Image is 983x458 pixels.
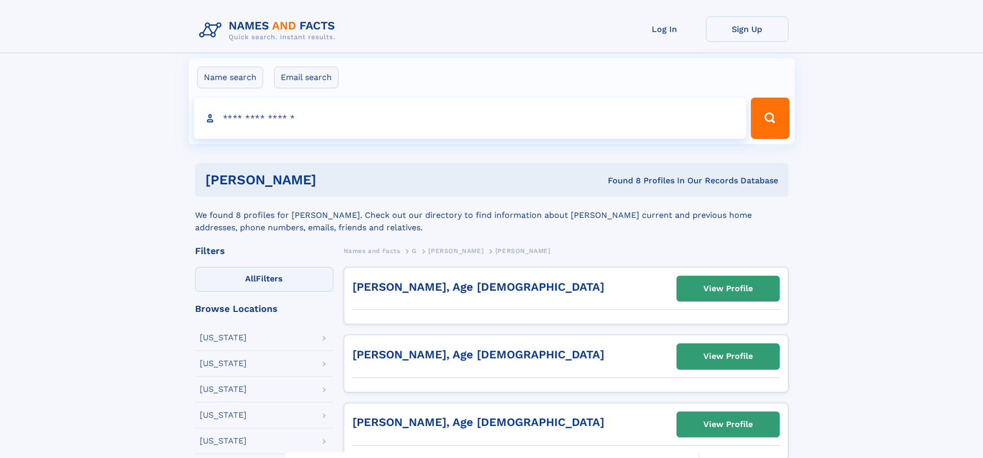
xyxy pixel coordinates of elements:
span: [PERSON_NAME] [428,247,484,255]
h1: [PERSON_NAME] [205,173,462,186]
div: View Profile [703,344,753,368]
a: [PERSON_NAME], Age [DEMOGRAPHIC_DATA] [352,280,604,293]
div: [US_STATE] [200,385,247,393]
label: Email search [274,67,339,88]
a: [PERSON_NAME], Age [DEMOGRAPHIC_DATA] [352,416,604,429]
span: [PERSON_NAME] [495,247,551,255]
div: Browse Locations [195,304,333,313]
a: [PERSON_NAME], Age [DEMOGRAPHIC_DATA] [352,348,604,361]
div: Filters [195,246,333,256]
div: View Profile [703,413,753,436]
span: All [245,274,256,283]
a: View Profile [677,412,779,437]
input: search input [194,98,747,139]
a: Names and Facts [344,244,400,257]
a: G [412,244,417,257]
label: Filters [195,267,333,292]
a: Log In [623,17,706,42]
img: Logo Names and Facts [195,17,344,44]
a: View Profile [677,276,779,301]
div: View Profile [703,277,753,301]
div: [US_STATE] [200,437,247,445]
a: View Profile [677,344,779,369]
div: [US_STATE] [200,411,247,419]
div: Found 8 Profiles In Our Records Database [462,175,778,186]
label: Name search [197,67,263,88]
a: [PERSON_NAME] [428,244,484,257]
a: Sign Up [706,17,788,42]
span: G [412,247,417,255]
button: Search Button [751,98,789,139]
div: [US_STATE] [200,334,247,342]
div: [US_STATE] [200,359,247,368]
div: We found 8 profiles for [PERSON_NAME]. Check out our directory to find information about [PERSON_... [195,197,788,234]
